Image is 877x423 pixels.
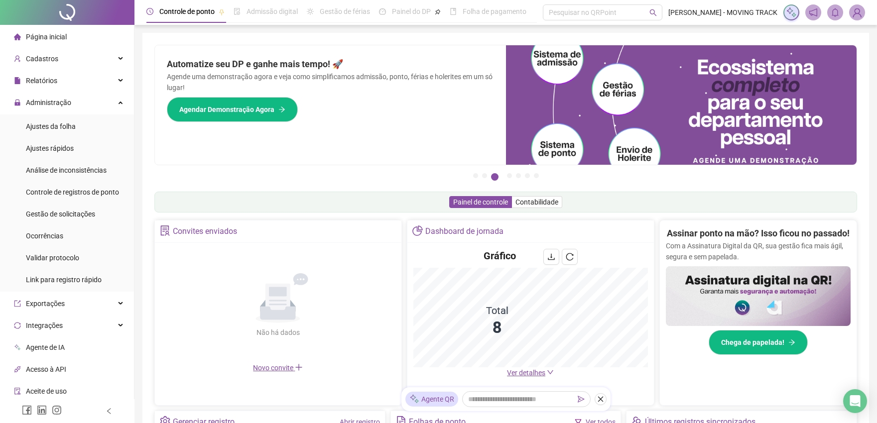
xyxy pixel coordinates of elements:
[295,363,303,371] span: plus
[379,8,386,15] span: dashboard
[14,366,21,373] span: api
[435,9,441,15] span: pushpin
[525,173,530,178] button: 6
[26,77,57,85] span: Relatórios
[547,253,555,261] span: download
[106,408,113,415] span: left
[159,7,215,15] span: Controle de ponto
[515,198,558,206] span: Contabilidade
[26,122,76,130] span: Ajustes da folha
[160,225,170,236] span: solution
[392,7,431,15] span: Painel do DP
[831,8,840,17] span: bell
[786,7,797,18] img: sparkle-icon.fc2bf0ac1784a2077858766a79e2daf3.svg
[26,232,63,240] span: Ocorrências
[253,364,303,372] span: Novo convite
[146,8,153,15] span: clock-circle
[506,45,857,165] img: banner%2Fd57e337e-a0d3-4837-9615-f134fc33a8e6.png
[721,337,784,348] span: Chega de papelada!
[167,97,298,122] button: Agendar Demonstração Agora
[26,276,102,284] span: Link para registro rápido
[425,223,503,240] div: Dashboard de jornada
[14,99,21,106] span: lock
[26,254,79,262] span: Validar protocolo
[247,7,298,15] span: Admissão digital
[320,7,370,15] span: Gestão de férias
[453,198,508,206] span: Painel de controle
[26,55,58,63] span: Cadastros
[14,300,21,307] span: export
[450,8,457,15] span: book
[14,322,21,329] span: sync
[22,405,32,415] span: facebook
[14,33,21,40] span: home
[809,8,818,17] span: notification
[307,8,314,15] span: sun
[179,104,274,115] span: Agendar Demonstração Agora
[597,396,604,403] span: close
[26,188,119,196] span: Controle de registros de ponto
[667,226,850,240] h2: Assinar ponto na mão? Isso ficou no passado!
[473,173,478,178] button: 1
[167,57,494,71] h2: Automatize seu DP e ganhe mais tempo! 🚀
[14,55,21,62] span: user-add
[666,266,851,326] img: banner%2F02c71560-61a6-44d4-94b9-c8ab97240462.png
[507,369,554,377] a: Ver detalhes down
[167,71,494,93] p: Agende uma demonstração agora e veja como simplificamos admissão, ponto, férias e holerites em um...
[26,343,65,351] span: Agente de IA
[278,106,285,113] span: arrow-right
[409,394,419,405] img: sparkle-icon.fc2bf0ac1784a2077858766a79e2daf3.svg
[26,300,65,308] span: Exportações
[516,173,521,178] button: 5
[491,173,499,181] button: 3
[843,389,867,413] div: Open Intercom Messenger
[173,223,237,240] div: Convites enviados
[507,173,512,178] button: 4
[709,330,808,355] button: Chega de papelada!
[26,33,67,41] span: Página inicial
[219,9,225,15] span: pushpin
[412,225,423,236] span: pie-chart
[578,396,585,403] span: send
[52,405,62,415] span: instagram
[26,210,95,218] span: Gestão de solicitações
[482,173,487,178] button: 2
[234,8,241,15] span: file-done
[788,339,795,346] span: arrow-right
[405,392,458,407] div: Agente QR
[26,144,74,152] span: Ajustes rápidos
[14,388,21,395] span: audit
[232,327,324,338] div: Não há dados
[850,5,865,20] img: 18027
[26,365,66,373] span: Acesso à API
[26,387,67,395] span: Aceite de uso
[463,7,526,15] span: Folha de pagamento
[649,9,657,16] span: search
[534,173,539,178] button: 7
[566,253,574,261] span: reload
[26,166,107,174] span: Análise de inconsistências
[666,240,851,262] p: Com a Assinatura Digital da QR, sua gestão fica mais ágil, segura e sem papelada.
[26,99,71,106] span: Administração
[14,77,21,84] span: file
[26,321,63,329] span: Integrações
[668,7,777,18] span: [PERSON_NAME] - MOVING TRACK
[507,369,545,377] span: Ver detalhes
[484,249,516,263] h4: Gráfico
[547,369,554,376] span: down
[37,405,47,415] span: linkedin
